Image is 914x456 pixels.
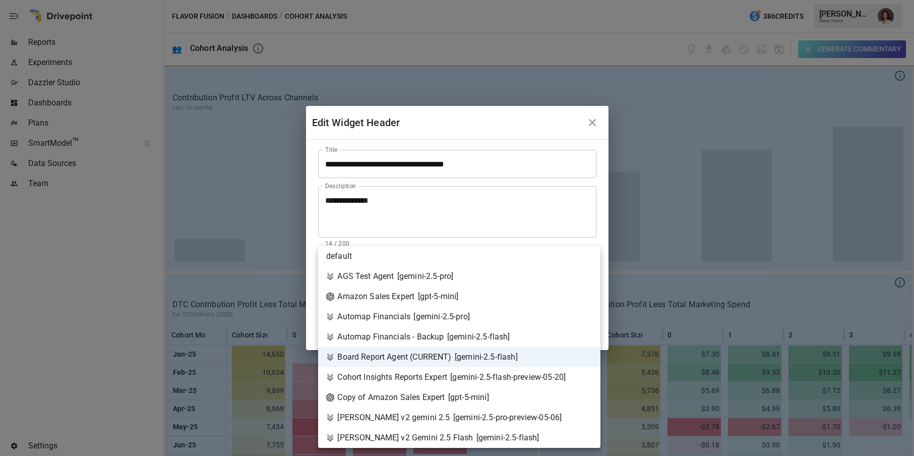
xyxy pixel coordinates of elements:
span: [ gemini-2.5-pro ] [397,270,453,282]
img: vertexai [326,333,334,341]
span: [ gemini-2.5-flash ] [476,432,539,444]
img: vertexai [326,313,334,321]
div: Board Report Agent (CURRENT) [326,351,518,363]
img: openai [326,293,334,301]
span: [ gemini-2.5-pro ] [413,311,469,323]
div: Cohort Insights Reports Expert [326,371,566,383]
img: vertexai [326,373,334,381]
span: [ gpt-5-mini ] [418,291,459,303]
img: openai [326,393,334,402]
img: vertexai [326,272,334,280]
img: vertexai [326,414,334,422]
div: Automap Financials [326,311,470,323]
span: [ gpt-5-mini ] [448,391,489,404]
img: vertexai [326,434,334,442]
span: [ gemini-2.5-flash ] [455,351,518,363]
div: [PERSON_NAME] v2 gemini 2.5 [326,412,562,424]
div: AGS Test Agent [326,270,453,282]
div: Automap Financials - Backup [326,331,510,343]
span: [ gemini-2.5-pro-preview-05-06 ] [453,412,562,424]
div: Copy of Amazon Sales Expert [326,391,489,404]
div: Amazon Sales Expert [326,291,458,303]
span: [ gemini-2.5-flash ] [447,331,510,343]
div: [PERSON_NAME] v2 Gemini 2.5 Flash [326,432,539,444]
span: [ gemini-2.5-flash-preview-05-20 ] [450,371,566,383]
img: vertexai [326,353,334,361]
div: default [326,250,352,262]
